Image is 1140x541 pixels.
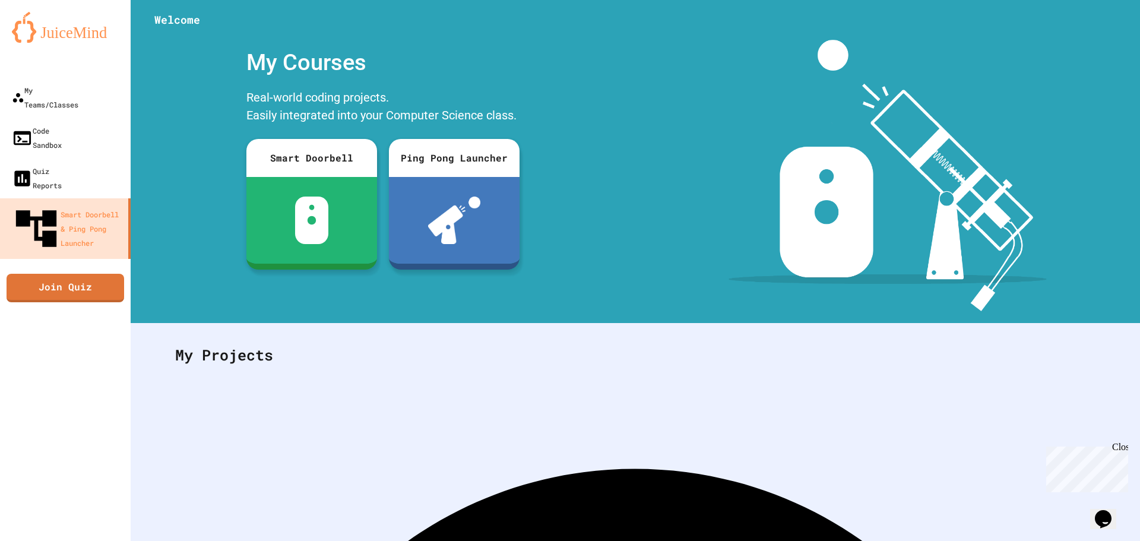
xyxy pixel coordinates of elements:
[12,164,62,192] div: Quiz Reports
[295,197,329,244] img: sdb-white.svg
[1041,442,1128,492] iframe: chat widget
[240,40,525,86] div: My Courses
[389,139,520,177] div: Ping Pong Launcher
[1090,493,1128,529] iframe: chat widget
[12,83,78,112] div: My Teams/Classes
[729,40,1047,311] img: banner-image-my-projects.png
[12,124,62,152] div: Code Sandbox
[163,332,1107,378] div: My Projects
[428,197,481,244] img: ppl-with-ball.png
[12,204,123,253] div: Smart Doorbell & Ping Pong Launcher
[12,12,119,43] img: logo-orange.svg
[246,139,377,177] div: Smart Doorbell
[5,5,82,75] div: Chat with us now!Close
[240,86,525,130] div: Real-world coding projects. Easily integrated into your Computer Science class.
[7,274,124,302] a: Join Quiz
